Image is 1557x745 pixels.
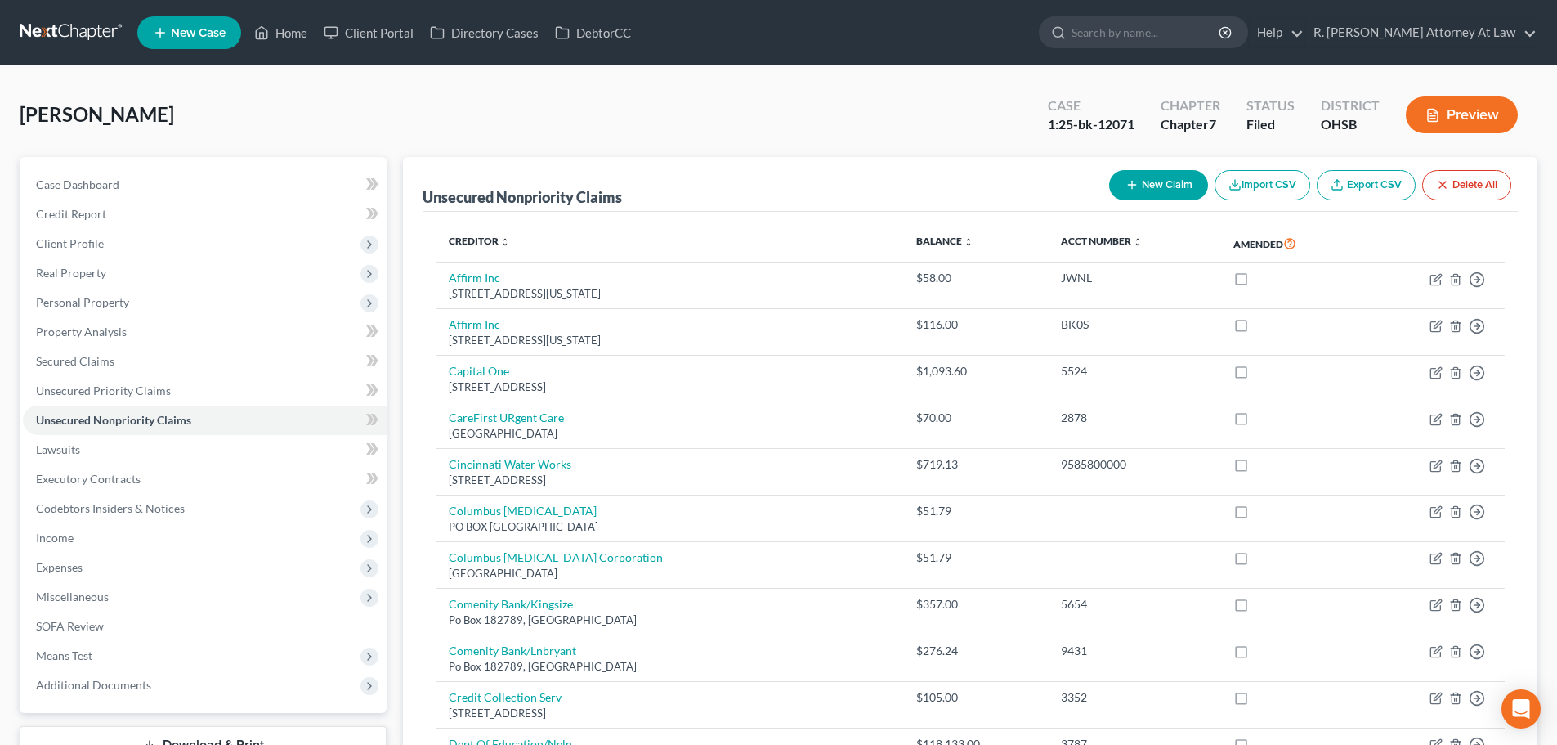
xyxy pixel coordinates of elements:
a: R. [PERSON_NAME] Attorney At Law [1305,18,1537,47]
a: Unsecured Priority Claims [23,376,387,406]
a: Lawsuits [23,435,387,465]
div: [STREET_ADDRESS] [449,379,890,395]
div: $357.00 [916,596,1034,613]
a: Credit Report [23,200,387,229]
a: Client Portal [315,18,422,47]
a: Home [246,18,315,47]
span: SOFA Review [36,619,104,633]
a: Export CSV [1317,170,1416,200]
div: $51.79 [916,503,1034,519]
div: 5524 [1061,363,1208,379]
a: Affirm Inc [449,271,500,285]
div: Filed [1246,115,1295,134]
span: New Case [171,27,226,39]
span: Miscellaneous [36,590,109,604]
i: unfold_more [964,237,973,247]
a: Secured Claims [23,347,387,376]
div: [STREET_ADDRESS] [449,706,890,721]
span: Additional Documents [36,678,151,692]
button: Delete All [1422,170,1511,200]
a: Columbus [MEDICAL_DATA] [449,504,597,518]
div: 2878 [1061,410,1208,426]
div: 1:25-bk-12071 [1048,115,1134,134]
div: Status [1246,96,1295,115]
span: Means Test [36,649,92,662]
span: Lawsuits [36,442,80,456]
span: Property Analysis [36,325,127,339]
div: [STREET_ADDRESS] [449,473,890,488]
a: SOFA Review [23,612,387,641]
a: Acct Number unfold_more [1061,235,1143,247]
a: Balance unfold_more [916,235,973,247]
span: Expenses [36,560,83,574]
a: Comenity Bank/Kingsize [449,597,573,611]
span: Case Dashboard [36,177,119,191]
div: $719.13 [916,456,1034,473]
button: Import CSV [1215,170,1310,200]
i: unfold_more [1133,237,1143,247]
a: Affirm Inc [449,317,500,331]
a: Cincinnati Water Works [449,457,571,471]
div: PO BOX [GEOGRAPHIC_DATA] [449,519,890,535]
div: [GEOGRAPHIC_DATA] [449,566,890,581]
div: Unsecured Nonpriority Claims [423,187,622,207]
a: Credit Collection Serv [449,690,562,704]
a: Columbus [MEDICAL_DATA] Corporation [449,550,663,564]
div: $116.00 [916,316,1034,333]
span: Personal Property [36,295,129,309]
a: Unsecured Nonpriority Claims [23,406,387,435]
span: Secured Claims [36,354,114,368]
div: Case [1048,96,1134,115]
div: $105.00 [916,689,1034,706]
div: 9431 [1061,643,1208,659]
span: Client Profile [36,236,104,250]
div: $1,093.60 [916,363,1034,379]
th: Amended [1220,225,1363,263]
div: Po Box 182789, [GEOGRAPHIC_DATA] [449,613,890,628]
div: District [1321,96,1380,115]
div: OHSB [1321,115,1380,134]
div: [GEOGRAPHIC_DATA] [449,426,890,442]
button: Preview [1406,96,1518,133]
div: [STREET_ADDRESS][US_STATE] [449,286,890,302]
input: Search by name... [1072,17,1221,47]
span: [PERSON_NAME] [20,102,174,126]
span: Real Property [36,266,106,280]
div: [STREET_ADDRESS][US_STATE] [449,333,890,348]
div: Chapter [1161,115,1220,134]
a: DebtorCC [547,18,639,47]
a: Property Analysis [23,317,387,347]
a: Executory Contracts [23,465,387,494]
div: Open Intercom Messenger [1501,689,1541,729]
div: $58.00 [916,270,1034,286]
div: $70.00 [916,410,1034,426]
div: 5654 [1061,596,1208,613]
div: $276.24 [916,643,1034,659]
div: Po Box 182789, [GEOGRAPHIC_DATA] [449,659,890,675]
a: CareFirst URgent Care [449,411,564,424]
span: Unsecured Nonpriority Claims [36,413,191,427]
a: Creditor unfold_more [449,235,510,247]
span: Unsecured Priority Claims [36,384,171,397]
span: Executory Contracts [36,472,141,486]
span: Income [36,531,74,545]
span: 7 [1209,116,1216,132]
div: JWNL [1061,270,1208,286]
a: Case Dashboard [23,170,387,200]
a: Directory Cases [422,18,547,47]
div: Chapter [1161,96,1220,115]
a: Comenity Bank/Lnbryant [449,644,576,657]
i: unfold_more [500,237,510,247]
a: Help [1249,18,1304,47]
div: 9585800000 [1061,456,1208,473]
span: Credit Report [36,207,106,221]
div: 3352 [1061,689,1208,706]
button: New Claim [1109,170,1208,200]
a: Capital One [449,364,509,378]
span: Codebtors Insiders & Notices [36,501,185,515]
div: BK0S [1061,316,1208,333]
div: $51.79 [916,550,1034,566]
